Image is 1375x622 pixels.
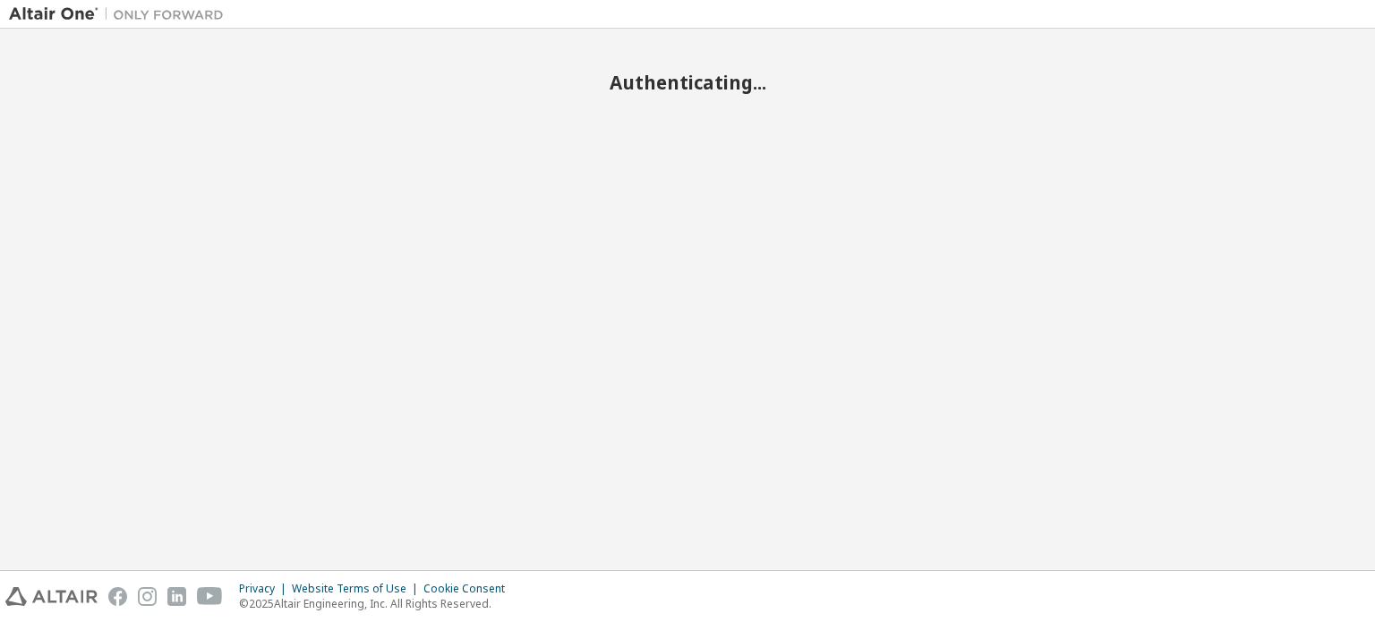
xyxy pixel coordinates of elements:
[9,71,1366,94] h2: Authenticating...
[239,582,292,596] div: Privacy
[108,587,127,606] img: facebook.svg
[423,582,516,596] div: Cookie Consent
[138,587,157,606] img: instagram.svg
[292,582,423,596] div: Website Terms of Use
[9,5,233,23] img: Altair One
[197,587,223,606] img: youtube.svg
[5,587,98,606] img: altair_logo.svg
[239,596,516,611] p: © 2025 Altair Engineering, Inc. All Rights Reserved.
[167,587,186,606] img: linkedin.svg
